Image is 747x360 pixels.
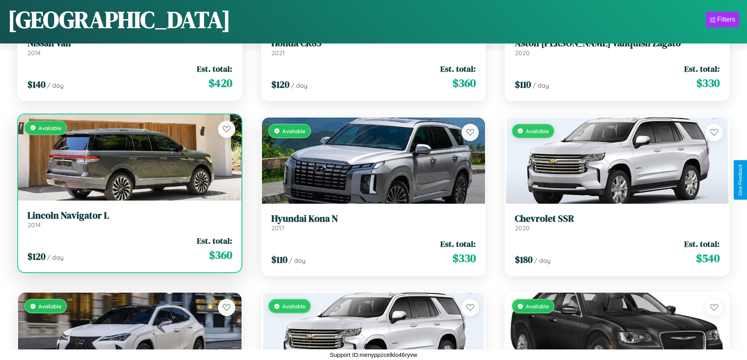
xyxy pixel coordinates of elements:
[684,63,720,74] span: Est. total:
[271,213,476,232] a: Hyundai Kona N2017
[27,78,45,91] span: $ 140
[271,213,476,224] h3: Hyundai Kona N
[526,303,549,309] span: Available
[271,38,476,49] h3: Honda CR85
[27,49,41,57] span: 2014
[271,224,284,232] span: 2017
[717,16,735,24] div: Filters
[453,250,476,266] span: $ 330
[271,38,476,57] a: Honda CR852021
[27,210,232,221] h3: Lincoln Navigator L
[8,4,231,36] h1: [GEOGRAPHIC_DATA]
[515,49,530,57] span: 2020
[197,235,232,246] span: Est. total:
[696,75,720,91] span: $ 330
[38,125,62,131] span: Available
[440,238,476,250] span: Est. total:
[271,78,289,91] span: $ 120
[706,12,739,27] button: Filters
[27,221,41,229] span: 2014
[515,213,720,224] h3: Chevrolet SSR
[271,253,287,266] span: $ 110
[27,38,232,49] h3: Nissan Van
[209,75,232,91] span: $ 420
[515,224,530,232] span: 2020
[330,349,417,360] p: Support ID: menyppzcelklo46ryvw
[271,49,285,57] span: 2021
[47,81,64,89] span: / day
[515,38,720,49] h3: Aston [PERSON_NAME] Vanquish Zagato
[526,128,549,134] span: Available
[515,38,720,57] a: Aston [PERSON_NAME] Vanquish Zagato2020
[27,38,232,57] a: Nissan Van2014
[282,303,305,309] span: Available
[47,253,64,261] span: / day
[515,78,531,91] span: $ 110
[534,257,551,264] span: / day
[515,253,533,266] span: $ 180
[27,250,45,263] span: $ 120
[282,128,305,134] span: Available
[197,63,232,74] span: Est. total:
[209,247,232,263] span: $ 360
[453,75,476,91] span: $ 360
[684,238,720,250] span: Est. total:
[289,257,305,264] span: / day
[515,213,720,232] a: Chevrolet SSR2020
[533,81,549,89] span: / day
[38,303,62,309] span: Available
[696,250,720,266] span: $ 540
[738,164,743,196] div: Give Feedback
[440,63,476,74] span: Est. total:
[27,210,232,229] a: Lincoln Navigator L2014
[291,81,307,89] span: / day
